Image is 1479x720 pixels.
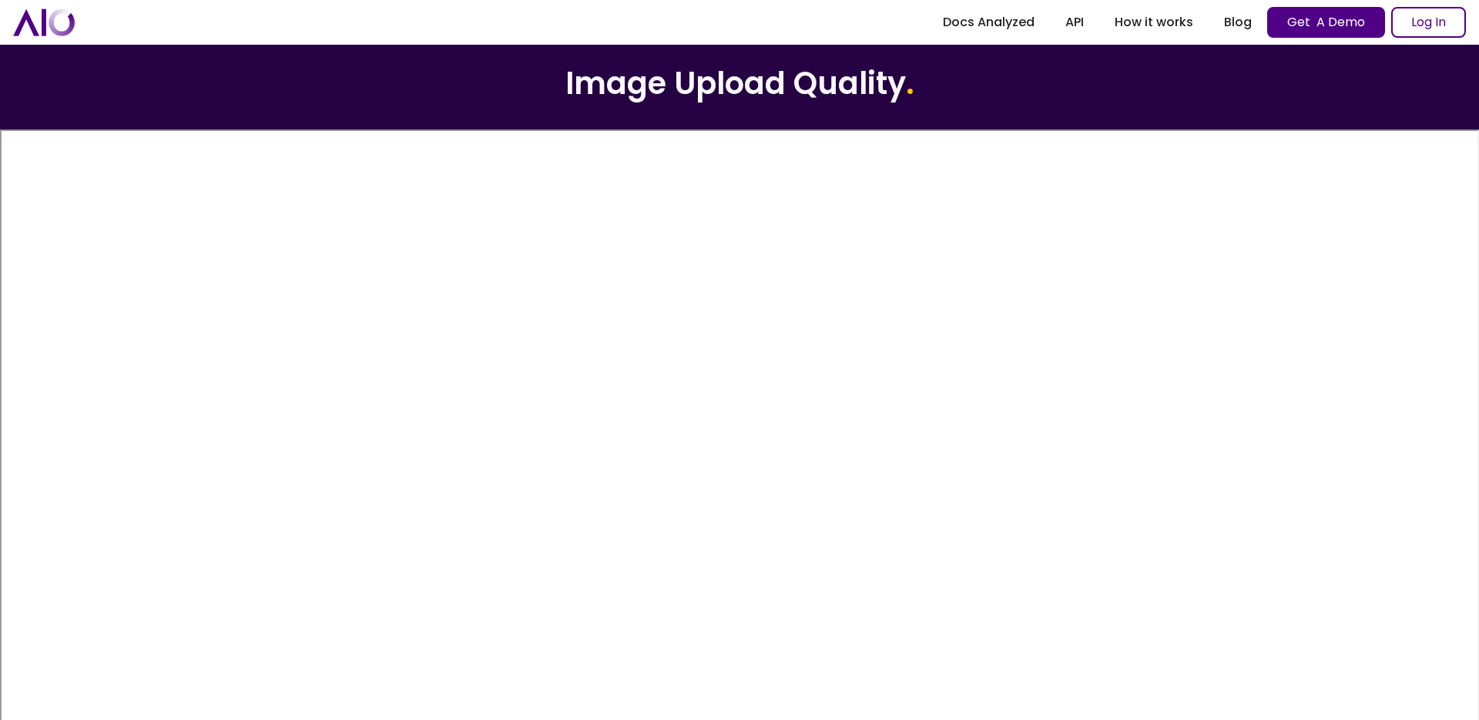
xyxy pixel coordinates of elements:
a: API [1050,8,1099,36]
a: Get A Demo [1267,7,1385,38]
h2: Image Upload Quality [565,62,914,105]
span: . [906,62,914,105]
a: How it works [1099,8,1209,36]
a: Docs Analyzed [927,8,1050,36]
a: home [13,8,75,35]
a: Log In [1391,7,1466,38]
a: Blog [1209,8,1267,36]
